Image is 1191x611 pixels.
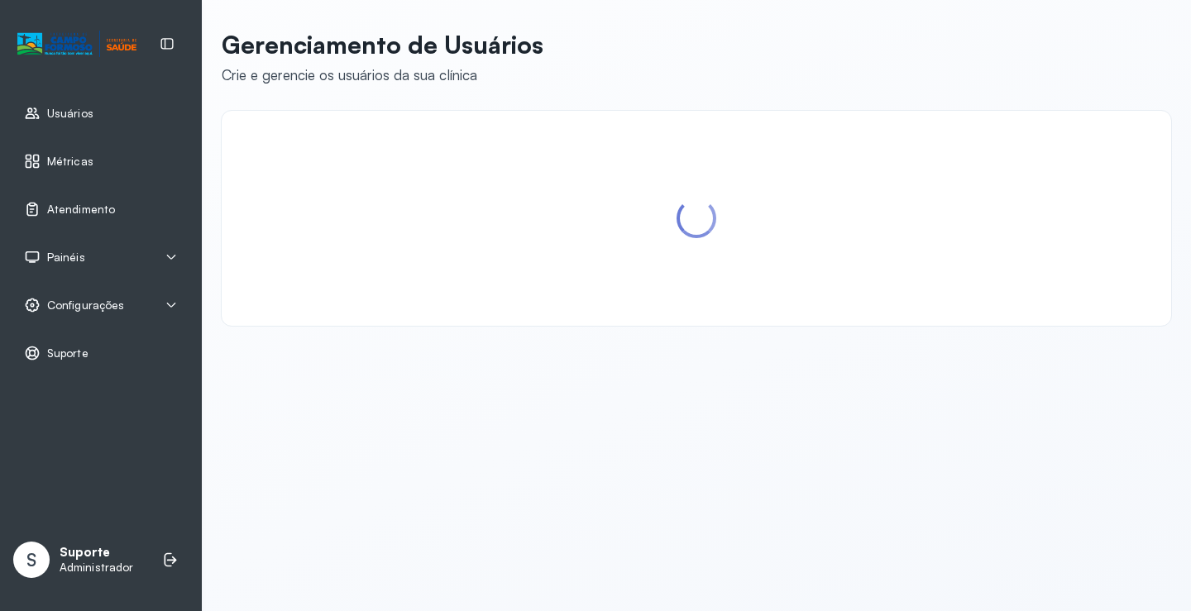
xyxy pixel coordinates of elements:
span: Métricas [47,155,93,169]
img: Logotipo do estabelecimento [17,31,136,58]
p: Suporte [60,545,133,561]
a: Métricas [24,153,178,169]
div: Crie e gerencie os usuários da sua clínica [222,66,543,84]
span: Suporte [47,346,88,360]
span: Configurações [47,298,124,313]
span: Usuários [47,107,93,121]
p: Gerenciamento de Usuários [222,30,543,60]
span: Atendimento [47,203,115,217]
a: Usuários [24,105,178,122]
span: Painéis [47,251,85,265]
a: Atendimento [24,201,178,217]
p: Administrador [60,561,133,575]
